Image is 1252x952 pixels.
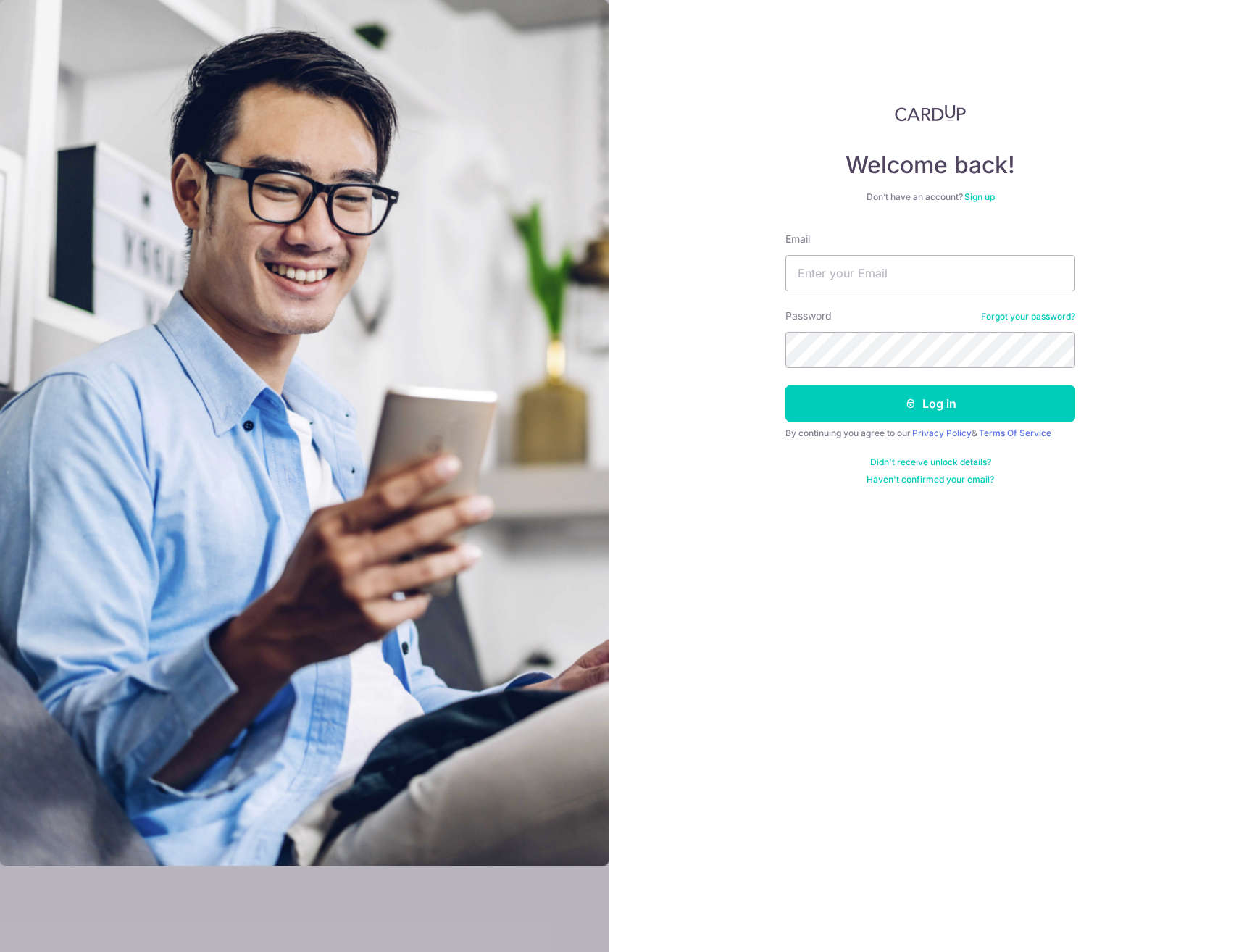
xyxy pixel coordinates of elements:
label: Email [785,232,810,246]
label: Password [785,309,832,323]
input: Enter your Email [785,255,1075,291]
div: By continuing you agree to our & [785,427,1075,439]
a: Didn't receive unlock details? [870,456,991,468]
button: Log in [785,385,1075,422]
a: Sign up [964,191,995,202]
a: Haven't confirmed your email? [867,474,994,485]
a: Forgot your password? [981,311,1075,322]
img: CardUp Logo [895,104,966,122]
h4: Welcome back! [785,151,1075,180]
div: Don’t have an account? [785,191,1075,203]
a: Terms Of Service [979,427,1051,438]
a: Privacy Policy [912,427,972,438]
